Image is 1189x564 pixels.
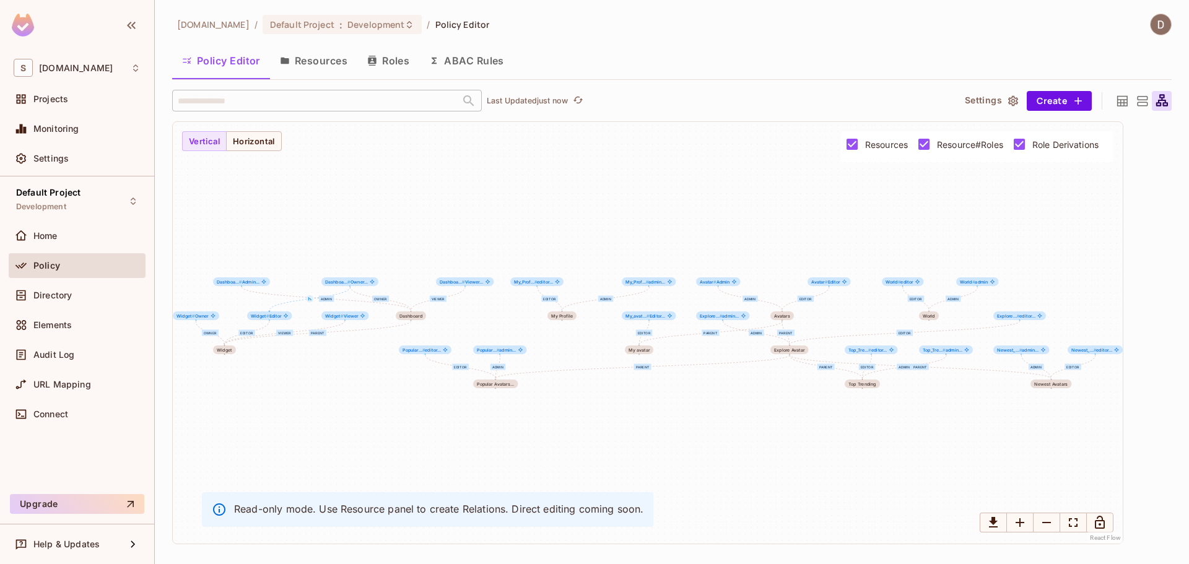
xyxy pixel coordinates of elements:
[477,347,516,352] span: admin...
[770,345,809,354] span: Explore_Avatar
[865,139,908,150] span: Resources
[339,20,343,30] span: :
[462,279,465,285] span: #
[473,345,526,354] span: Popular_Avatars#admin
[202,330,219,336] div: Owner
[919,311,939,320] div: World
[622,277,676,286] span: My_Profile#admin
[993,345,1049,354] div: Newest_Avatars#admin
[319,296,334,302] div: Admin
[629,347,650,352] div: My avatar
[182,131,227,151] button: Vertical
[923,347,962,352] span: admin...
[238,330,255,336] div: Editor
[357,45,419,76] button: Roles
[1051,355,1095,379] g: Edge from Newest_Avatars#editor to Newest_Avatars
[622,311,676,320] span: My_avatar#Editor
[1019,347,1022,353] span: #
[868,347,871,353] span: #
[217,279,242,285] span: Dashboa...
[811,279,828,285] span: Avatar
[1034,381,1068,386] div: Newest Avatars
[399,345,451,354] span: Popular_Avatars#editor
[547,311,577,320] span: My_Profile
[172,45,270,76] button: Policy Editor
[396,311,426,320] span: Dashboard
[1068,345,1123,354] span: Newest_Avatars#editor
[234,502,643,516] p: Read-only mode. Use Resource panel to create Relations. Direct editing coming soon.
[514,279,537,285] span: My_Prof...
[625,279,648,285] span: My_Prof...
[347,19,404,30] span: Development
[720,313,723,319] span: #
[213,345,236,354] div: Widget
[972,279,975,285] span: #
[980,513,1113,532] div: Small button group
[14,59,33,77] span: S
[270,45,357,76] button: Resources
[430,296,446,302] div: Viewer
[993,311,1046,320] span: Explore_Avatar#editor
[1065,364,1081,370] div: editor
[372,296,389,302] div: Owner
[435,19,490,30] span: Policy Editor
[1032,139,1099,150] span: Role Derivations
[217,279,259,284] span: Admin...
[510,277,564,286] span: My_Profile#editor
[960,279,988,284] span: admin
[570,93,585,108] button: refresh
[495,355,500,379] g: Edge from Popular_Avatars#admin to Popular_Avatars
[696,277,740,286] span: Avatar#Admin
[696,311,749,320] span: Explore_Avatar#admin
[12,14,34,37] img: SReyMgAAAABJRU5ErkJggg==
[929,287,977,311] g: Edge from World#admin to World
[863,355,872,379] g: Edge from Top_Trending#editor to Top_Trending
[425,355,495,379] g: Edge from Popular_Avatars#editor to Popular_Avatars
[325,279,368,284] span: Owner...
[937,139,1003,150] span: Resource#Roles
[848,347,871,353] span: Top_Tre...
[700,313,722,319] span: Explore...
[497,347,500,353] span: #
[325,313,344,319] span: Widget
[700,313,739,318] span: admin...
[1029,364,1043,370] div: admin
[321,277,378,286] div: Dashboard#Owner
[625,345,653,354] span: My_avatar
[811,279,840,284] span: Editor
[845,345,898,354] span: Top_Trending#editor
[817,364,835,370] div: parent
[782,287,829,311] g: Edge from Avatar#Editor to Avatar
[399,313,422,318] div: Dashboard
[270,19,334,30] span: Default Project
[276,330,293,336] div: Viewer
[1086,513,1113,532] button: Lock Graph
[176,313,195,319] span: Widget
[33,539,100,549] span: Help & Updates
[341,313,344,319] span: #
[946,296,960,302] div: admin
[808,277,850,286] div: Avatar#Editor
[192,313,195,319] span: #
[247,311,292,320] span: Widget#Editor
[923,347,946,353] span: Top_Tre...
[452,364,469,370] div: editor
[436,277,494,286] span: Dashboard#Viewer
[798,296,814,302] div: Editor
[897,330,913,336] div: editor
[1090,534,1121,541] a: React Flow attribution
[997,347,1039,352] span: admin...
[477,347,499,353] span: Popular...
[997,313,1035,318] span: editor...
[538,287,562,311] g: Edge from My_Profile#editor to My_Profile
